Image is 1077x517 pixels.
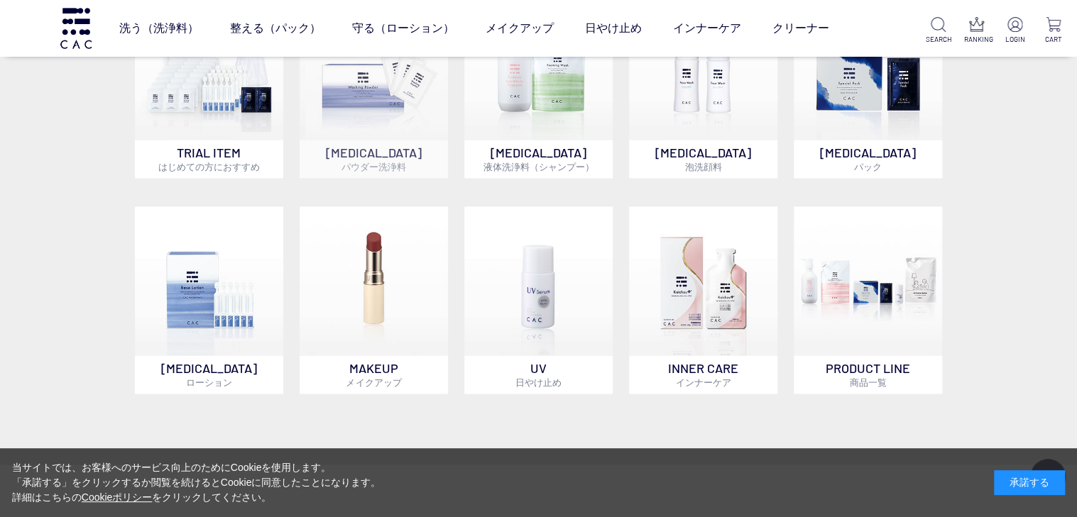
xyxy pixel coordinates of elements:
[629,206,777,393] a: インナーケア INNER CAREインナーケア
[926,34,951,45] p: SEARCH
[135,355,283,394] p: [MEDICAL_DATA]
[300,206,448,393] a: MAKEUPメイクアップ
[300,355,448,394] p: MAKEUP
[464,355,613,394] p: UV
[158,161,260,172] span: はじめての方におすすめ
[515,377,562,388] span: 日やけ止め
[629,140,777,178] p: [MEDICAL_DATA]
[794,355,942,394] p: PRODUCT LINE
[346,377,401,388] span: メイクアップ
[58,8,94,48] img: logo
[300,140,448,178] p: [MEDICAL_DATA]
[629,206,777,355] img: インナーケア
[629,355,777,394] p: INNER CARE
[794,140,942,178] p: [MEDICAL_DATA]
[483,161,594,172] span: 液体洗浄料（シャンプー）
[341,161,406,172] span: パウダー洗浄料
[135,140,283,178] p: TRIAL ITEM
[1002,17,1027,45] a: LOGIN
[685,161,722,172] span: 泡洗顔料
[854,161,882,172] span: パック
[464,140,613,178] p: [MEDICAL_DATA]
[135,206,283,393] a: [MEDICAL_DATA]ローション
[794,206,942,393] a: PRODUCT LINE商品一覧
[994,470,1065,495] div: 承諾する
[1041,34,1066,45] p: CART
[964,34,989,45] p: RANKING
[119,9,199,48] a: 洗う（洗浄料）
[850,377,887,388] span: 商品一覧
[585,9,642,48] a: 日やけ止め
[12,460,381,505] div: 当サイトでは、お客様へのサービス向上のためにCookieを使用します。 「承諾する」をクリックするか閲覧を続けるとCookieに同意したことになります。 詳細はこちらの をクリックしてください。
[186,377,232,388] span: ローション
[486,9,554,48] a: メイクアップ
[772,9,829,48] a: クリーナー
[230,9,321,48] a: 整える（パック）
[1041,17,1066,45] a: CART
[1002,34,1027,45] p: LOGIN
[82,491,153,503] a: Cookieポリシー
[352,9,454,48] a: 守る（ローション）
[964,17,989,45] a: RANKING
[926,17,951,45] a: SEARCH
[464,206,613,393] a: UV日やけ止め
[673,9,741,48] a: インナーケア
[676,377,731,388] span: インナーケア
